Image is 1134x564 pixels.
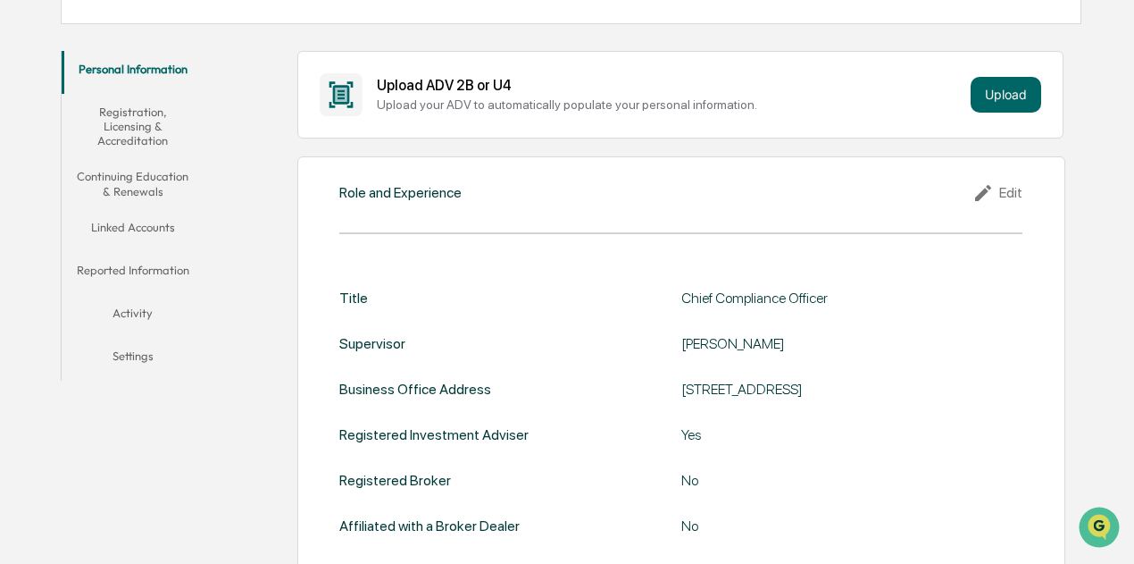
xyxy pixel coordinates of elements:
[377,77,963,94] div: Upload ADV 2B or U4
[339,290,368,307] div: Title
[62,94,204,159] button: Registration, Licensing & Accreditation
[18,261,32,275] div: 🔎
[11,218,122,250] a: 🖐️Preclearance
[122,218,229,250] a: 🗄️Attestations
[147,225,221,243] span: Attestations
[62,338,204,381] button: Settings
[62,209,204,252] button: Linked Accounts
[681,518,1023,535] div: No
[62,51,204,94] button: Personal Information
[18,38,325,66] p: How can we help?
[972,182,1022,204] div: Edit
[339,381,491,398] div: Business Office Address
[339,518,520,535] div: Affiliated with a Broker Dealer
[1077,505,1125,553] iframe: Open customer support
[339,472,451,489] div: Registered Broker
[11,252,120,284] a: 🔎Data Lookup
[377,97,963,112] div: Upload your ADV to automatically populate your personal information.
[129,227,144,241] div: 🗄️
[18,137,50,169] img: 1746055101610-c473b297-6a78-478c-a979-82029cc54cd1
[339,184,462,201] div: Role and Experience
[61,137,293,155] div: Start new chat
[36,259,113,277] span: Data Lookup
[18,227,32,241] div: 🖐️
[339,335,405,352] div: Supervisor
[681,472,1023,489] div: No
[304,142,325,164] button: Start new chat
[61,155,233,169] div: We're offline, we'll be back soon
[681,335,1023,352] div: [PERSON_NAME]
[681,426,1023,443] div: Yes
[681,381,1023,398] div: [STREET_ADDRESS]
[339,426,529,443] div: Registered Investment Adviser
[178,303,216,316] span: Pylon
[62,295,204,338] button: Activity
[62,252,204,295] button: Reported Information
[62,158,204,209] button: Continuing Education & Renewals
[126,302,216,316] a: Powered byPylon
[36,225,115,243] span: Preclearance
[971,77,1041,113] button: Upload
[46,81,295,100] input: Clear
[681,290,1023,307] div: Chief Compliance Officer
[62,51,204,381] div: secondary tabs example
